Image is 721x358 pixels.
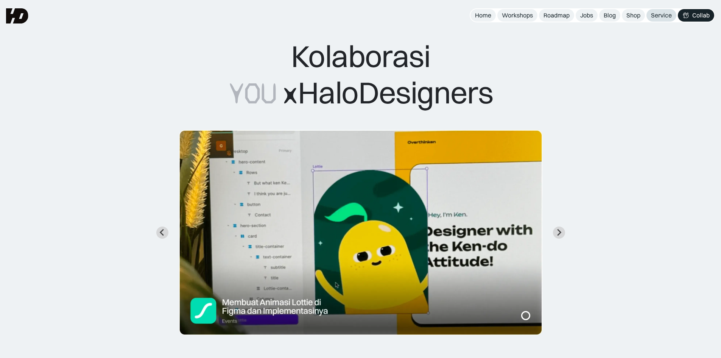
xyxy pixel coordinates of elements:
[646,9,676,22] a: Service
[651,11,672,19] div: Service
[539,9,574,22] a: Roadmap
[497,9,537,22] a: Workshops
[228,75,276,112] span: YOU
[502,11,533,19] div: Workshops
[475,11,491,19] div: Home
[626,11,640,19] div: Shop
[553,227,565,239] button: Next slide
[622,9,645,22] a: Shop
[692,11,710,19] div: Collab
[599,9,620,22] a: Blog
[282,75,298,112] span: x
[678,9,714,22] a: Collab
[470,9,496,22] a: Home
[179,130,542,335] div: 2 of 7
[604,11,616,19] div: Blog
[543,11,570,19] div: Roadmap
[156,227,168,239] button: Previous slide
[228,38,493,112] div: Kolaborasi HaloDesigners
[580,11,593,19] div: Jobs
[576,9,598,22] a: Jobs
